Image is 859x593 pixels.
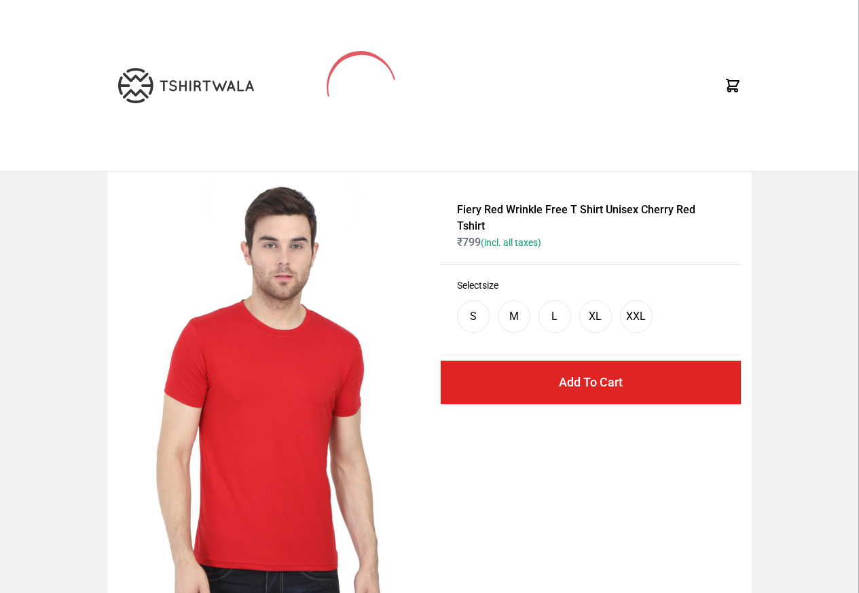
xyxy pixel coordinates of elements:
[118,68,254,103] img: TW-LOGO-400-104.png
[441,361,741,404] button: Add To Cart
[470,308,477,325] div: S
[457,278,725,292] h3: Select size
[589,308,602,325] div: XL
[481,237,541,248] span: (incl. all taxes)
[457,236,541,249] span: ₹ 799
[457,202,725,234] h1: Fiery Red Wrinkle Free T Shirt Unisex Cherry Red Tshirt
[626,308,646,325] div: XXL
[551,308,558,325] div: L
[509,308,519,325] div: M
